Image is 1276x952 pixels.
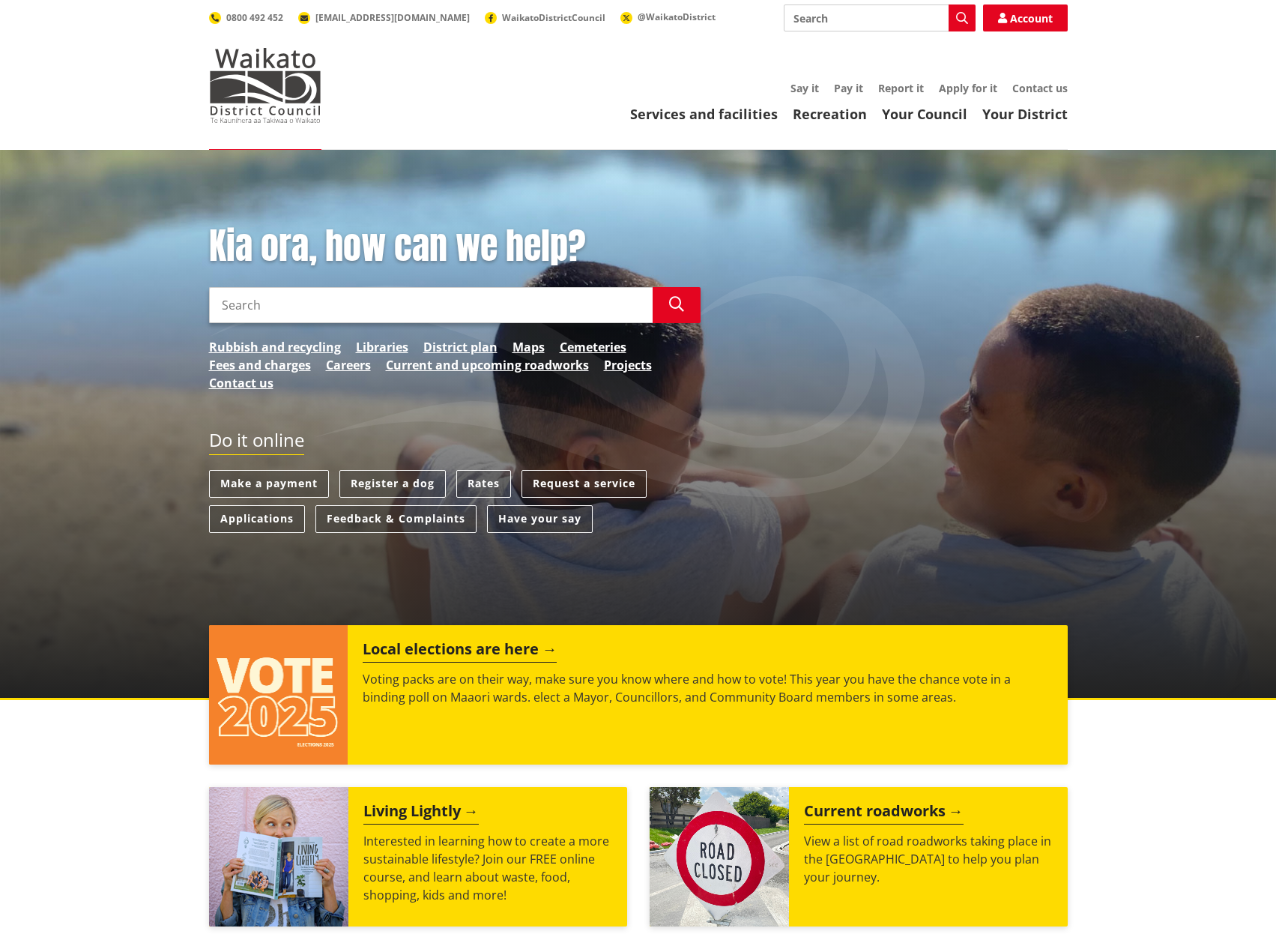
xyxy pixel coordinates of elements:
[363,802,479,825] h2: Living Lightly
[485,11,605,24] a: WaikatoDistrictCouncil
[793,105,867,123] a: Recreation
[630,105,778,123] a: Services and facilities
[363,640,557,663] h2: Local elections are here
[339,470,446,498] a: Register a dog
[209,374,273,392] a: Contact us
[315,11,470,24] span: [EMAIL_ADDRESS][DOMAIN_NAME]
[638,10,716,23] span: @WaikatoDistrict
[209,338,341,356] a: Rubbish and recycling
[363,670,1052,706] p: Voting packs are on their way, make sure you know where and how to vote! This year you have the c...
[521,470,647,498] a: Request a service
[983,4,1068,31] a: Account
[386,356,589,374] a: Current and upcoming roadworks
[456,470,511,498] a: Rates
[604,356,652,374] a: Projects
[209,787,627,927] a: Living Lightly Interested in learning how to create a more sustainable lifestyle? Join our FREE o...
[423,338,498,356] a: District plan
[326,356,371,374] a: Careers
[298,11,470,24] a: [EMAIL_ADDRESS][DOMAIN_NAME]
[882,105,967,123] a: Your Council
[363,832,612,904] p: Interested in learning how to create a more sustainable lifestyle? Join our FREE online course, a...
[209,505,305,533] a: Applications
[487,505,593,533] a: Have your say
[982,105,1068,123] a: Your District
[502,11,605,24] span: WaikatoDistrictCouncil
[209,48,321,123] img: Waikato District Council - Te Kaunihera aa Takiwaa o Waikato
[226,11,283,24] span: 0800 492 452
[804,832,1053,886] p: View a list of road roadworks taking place in the [GEOGRAPHIC_DATA] to help you plan your journey.
[784,4,976,31] input: Search input
[650,787,789,927] img: Road closed sign
[650,787,1068,927] a: Current roadworks View a list of road roadworks taking place in the [GEOGRAPHIC_DATA] to help you...
[356,338,408,356] a: Libraries
[512,338,545,356] a: Maps
[209,787,348,927] img: Mainstream Green Workshop Series
[790,81,819,95] a: Say it
[209,356,311,374] a: Fees and charges
[834,81,863,95] a: Pay it
[209,225,701,268] h1: Kia ora, how can we help?
[209,470,329,498] a: Make a payment
[209,625,1068,765] a: Local elections are here Voting packs are on their way, make sure you know where and how to vote!...
[939,81,997,95] a: Apply for it
[878,81,924,95] a: Report it
[315,505,477,533] a: Feedback & Complaints
[209,625,348,765] img: Vote 2025
[620,10,716,23] a: @WaikatoDistrict
[209,11,283,24] a: 0800 492 452
[209,430,304,456] h2: Do it online
[209,287,653,323] input: Search input
[1012,81,1068,95] a: Contact us
[804,802,964,825] h2: Current roadworks
[560,338,626,356] a: Cemeteries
